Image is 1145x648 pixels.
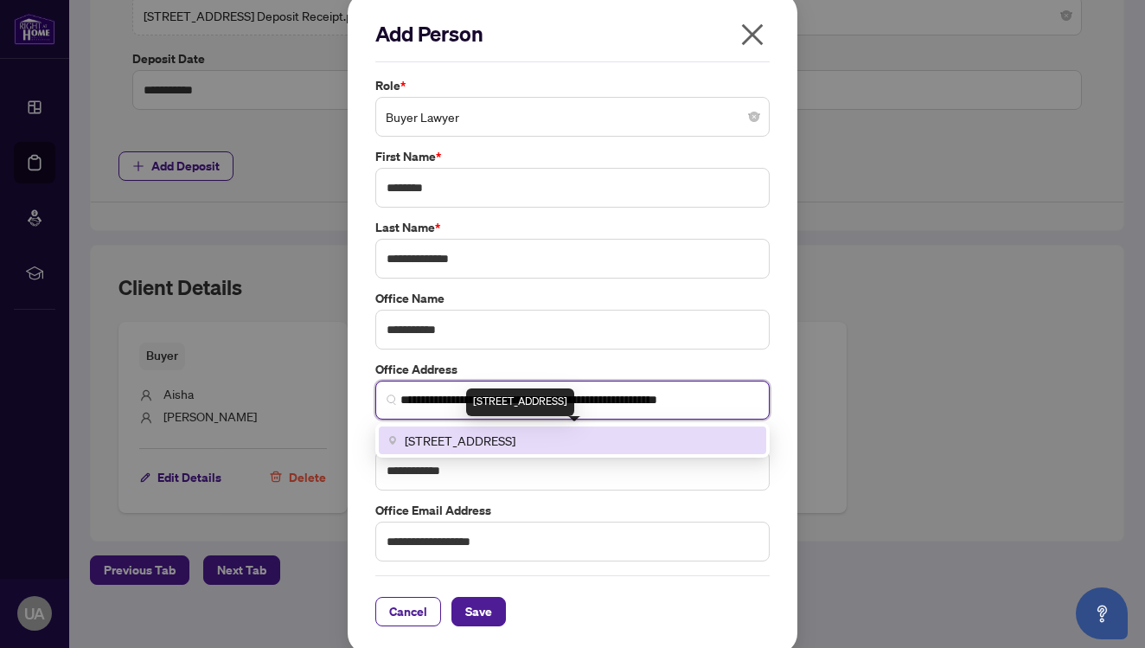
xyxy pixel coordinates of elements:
[465,598,492,626] span: Save
[375,147,770,166] label: First Name
[375,360,770,379] label: Office Address
[1076,587,1128,639] button: Open asap
[375,597,441,626] button: Cancel
[451,597,506,626] button: Save
[375,501,770,520] label: Office Email Address
[739,21,766,48] span: close
[386,100,759,133] span: Buyer Lawyer
[375,218,770,237] label: Last Name
[466,388,574,416] div: [STREET_ADDRESS]
[375,76,770,95] label: Role
[375,20,770,48] h2: Add Person
[749,112,759,122] span: close-circle
[375,289,770,308] label: Office Name
[389,598,427,626] span: Cancel
[387,395,397,405] img: search_icon
[405,431,515,450] span: [STREET_ADDRESS]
